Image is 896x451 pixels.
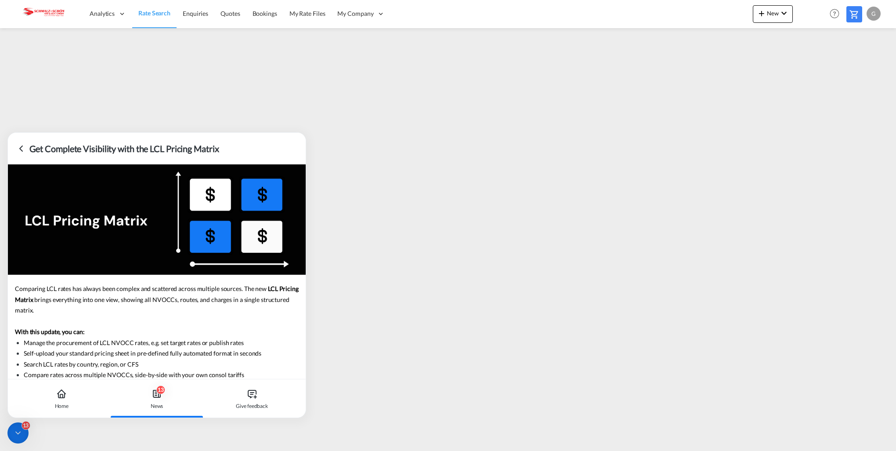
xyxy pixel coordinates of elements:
[779,8,789,18] md-icon: icon-chevron-down
[756,10,789,17] span: New
[753,5,793,23] button: icon-plus 400-fgNewicon-chevron-down
[220,10,240,17] span: Quotes
[827,6,846,22] div: Help
[867,7,881,21] div: G
[138,9,170,17] span: Rate Search
[756,8,767,18] md-icon: icon-plus 400-fg
[337,9,373,18] span: My Company
[289,10,325,17] span: My Rate Files
[253,10,277,17] span: Bookings
[827,6,842,21] span: Help
[13,4,72,24] img: 8e012550a5d511efa1c51397e087f26b.png
[183,10,208,17] span: Enquiries
[90,9,115,18] span: Analytics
